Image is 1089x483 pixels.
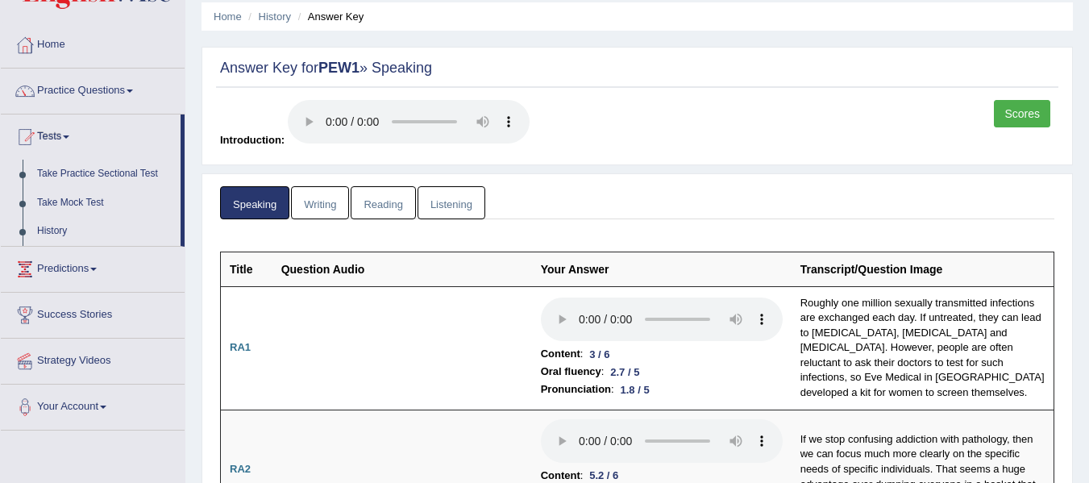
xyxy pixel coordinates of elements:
a: Writing [291,186,349,219]
b: RA2 [230,463,251,475]
a: Success Stories [1,293,185,333]
li: : [541,363,783,381]
a: Take Practice Sectional Test [30,160,181,189]
a: Practice Questions [1,69,185,109]
b: Oral fluency [541,363,601,381]
a: Home [1,23,185,63]
a: History [30,217,181,246]
th: Question Audio [272,252,532,286]
div: 3 / 6 [583,346,616,363]
b: Content [541,345,580,363]
a: Your Account [1,385,185,425]
li: : [541,345,783,363]
a: History [259,10,291,23]
a: Home [214,10,242,23]
a: Take Mock Test [30,189,181,218]
div: 2.7 / 5 [604,364,646,381]
span: Introduction: [220,134,285,146]
th: Your Answer [532,252,792,286]
th: Transcript/Question Image [792,252,1054,286]
a: Listening [418,186,485,219]
a: Strategy Videos [1,339,185,379]
li: Answer Key [294,9,364,24]
b: RA1 [230,341,251,353]
strong: PEW1 [318,60,360,76]
a: Tests [1,115,181,155]
li: : [541,381,783,398]
th: Title [221,252,272,286]
div: 1.8 / 5 [614,381,656,398]
a: Reading [351,186,415,219]
h2: Answer Key for » Speaking [220,60,1054,77]
a: Predictions [1,247,185,287]
a: Speaking [220,186,289,219]
td: Roughly one million sexually transmitted infections are exchanged each day. If untreated, they ca... [792,286,1054,410]
b: Pronunciation [541,381,611,398]
a: Scores [994,100,1050,127]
